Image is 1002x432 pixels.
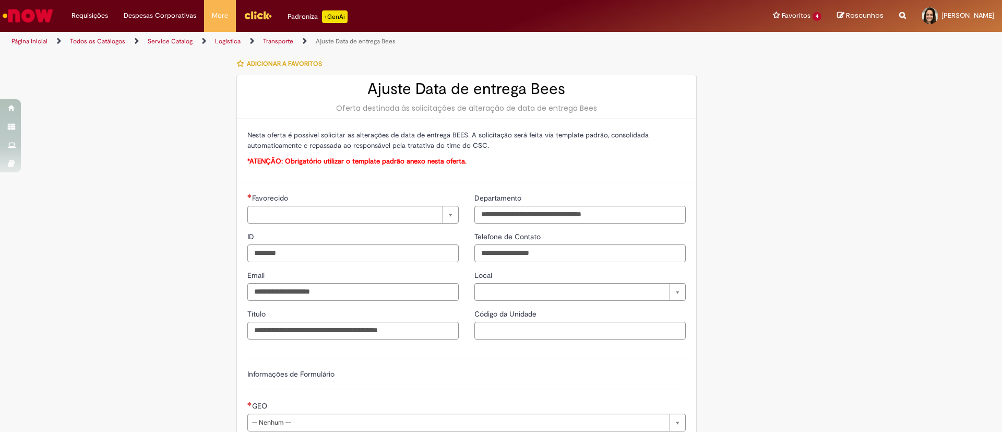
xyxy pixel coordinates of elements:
[837,11,884,21] a: Rascunhos
[474,193,523,203] span: Departamento
[846,10,884,20] span: Rascunhos
[247,322,459,340] input: Título
[247,402,252,406] span: Necessários
[252,401,269,411] span: GEO
[247,194,252,198] span: Necessários
[252,414,664,431] span: -- Nenhum --
[11,37,47,45] a: Página inicial
[288,10,348,23] div: Padroniza
[1,5,55,26] img: ServiceNow
[124,10,196,21] span: Despesas Corporativas
[474,283,686,301] a: Limpar campo Local
[941,11,994,20] span: [PERSON_NAME]
[263,37,293,45] a: Transporte
[148,37,193,45] a: Service Catalog
[782,10,810,21] span: Favoritos
[474,271,494,280] span: Local
[212,10,228,21] span: More
[247,206,459,224] a: Limpar campo Favorecido
[813,12,821,21] span: 4
[322,10,348,23] p: +GenAi
[474,322,686,340] input: Código da Unidade
[247,283,459,301] input: Email
[8,32,660,51] ul: Trilhas de página
[247,271,267,280] span: Email
[247,309,268,319] span: Título
[247,80,686,98] h2: Ajuste Data de entrega Bees
[474,244,686,262] input: Telefone de Contato
[247,60,322,68] span: Adicionar a Favoritos
[244,7,272,23] img: click_logo_yellow_360x200.png
[316,37,396,45] a: Ajuste Data de entrega Bees
[247,103,686,113] div: Oferta destinada às solicitações de alteração de data de entrega Bees
[474,206,686,224] input: Departamento
[236,53,328,75] button: Adicionar a Favoritos
[474,232,543,241] span: Telefone de Contato
[247,157,467,166] span: *ATENÇÃO: Obrigatório utilizar o template padrão anexo nesta oferta.
[252,193,290,203] span: Necessários - Favorecido
[247,131,649,150] span: Nesta oferta é possível solicitar as alterações de data de entrega BEES. A solicitação será feita...
[247,244,459,262] input: ID
[70,37,125,45] a: Todos os Catálogos
[247,232,256,241] span: ID
[215,37,241,45] a: Logistica
[71,10,108,21] span: Requisições
[474,309,539,319] span: Código da Unidade
[247,369,335,379] label: Informações de Formulário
